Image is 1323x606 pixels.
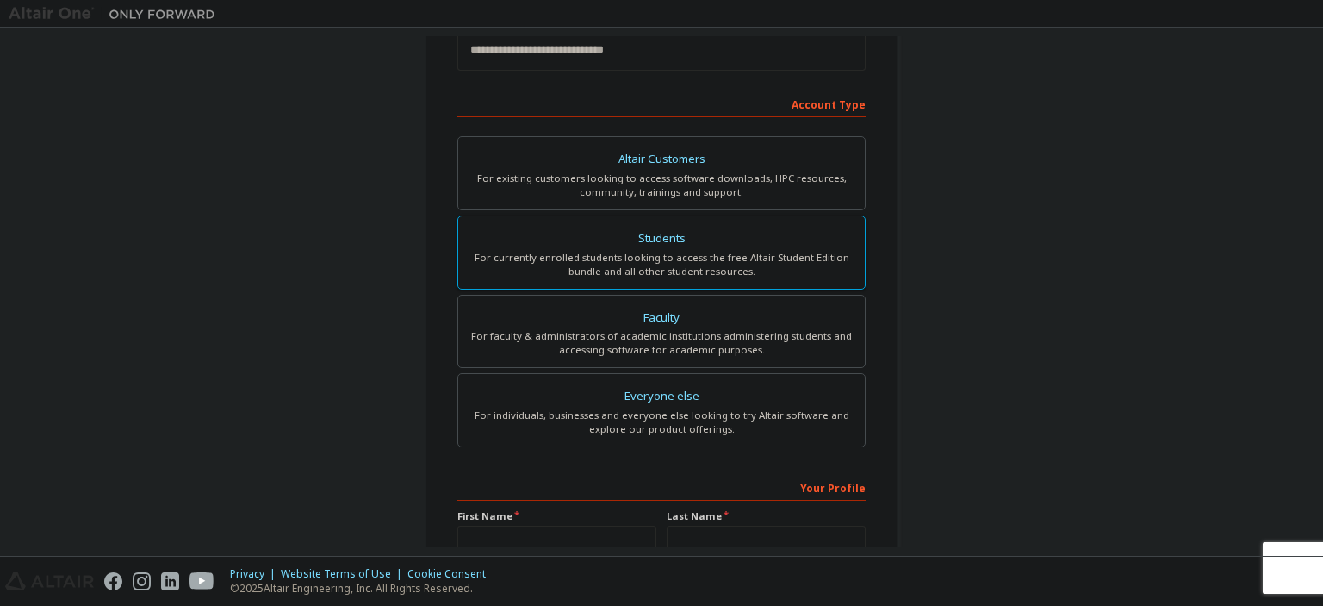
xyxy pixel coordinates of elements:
[469,251,854,278] div: For currently enrolled students looking to access the free Altair Student Edition bundle and all ...
[469,172,854,199] div: For existing customers looking to access software downloads, HPC resources, community, trainings ...
[189,572,214,590] img: youtube.svg
[5,572,94,590] img: altair_logo.svg
[469,227,854,251] div: Students
[407,567,496,581] div: Cookie Consent
[281,567,407,581] div: Website Terms of Use
[161,572,179,590] img: linkedin.svg
[469,329,854,357] div: For faculty & administrators of academic institutions administering students and accessing softwa...
[457,509,656,523] label: First Name
[469,306,854,330] div: Faculty
[667,509,866,523] label: Last Name
[469,147,854,172] div: Altair Customers
[104,572,122,590] img: facebook.svg
[457,90,866,117] div: Account Type
[133,572,151,590] img: instagram.svg
[457,473,866,501] div: Your Profile
[469,409,854,436] div: For individuals, businesses and everyone else looking to try Altair software and explore our prod...
[230,567,281,581] div: Privacy
[230,581,496,596] p: © 2025 Altair Engineering, Inc. All Rights Reserved.
[469,384,854,409] div: Everyone else
[9,5,224,22] img: Altair One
